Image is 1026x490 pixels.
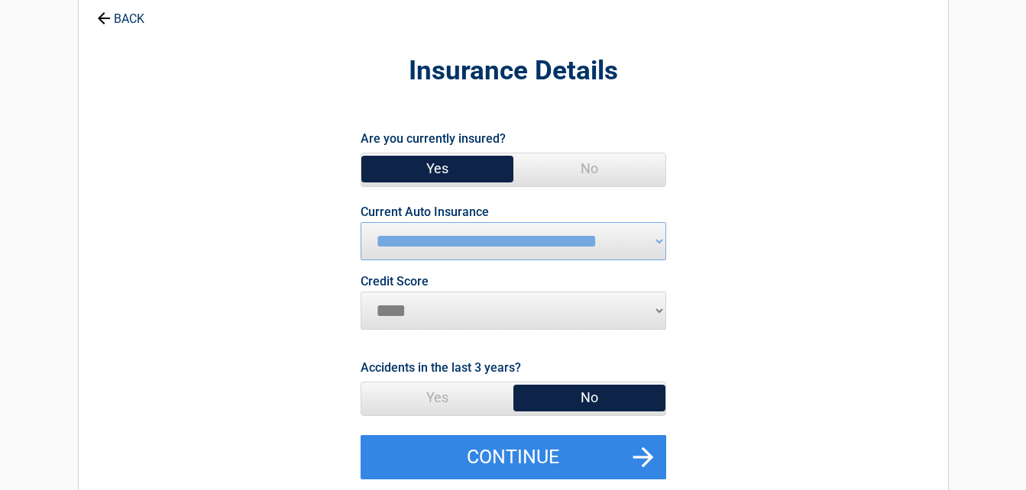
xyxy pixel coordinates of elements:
span: Yes [361,382,513,413]
button: Continue [361,435,666,479]
label: Accidents in the last 3 years? [361,357,521,378]
span: No [513,382,665,413]
label: Credit Score [361,276,429,288]
label: Current Auto Insurance [361,206,489,218]
h2: Insurance Details [163,53,864,89]
label: Are you currently insured? [361,128,506,149]
span: No [513,153,665,184]
span: Yes [361,153,513,184]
